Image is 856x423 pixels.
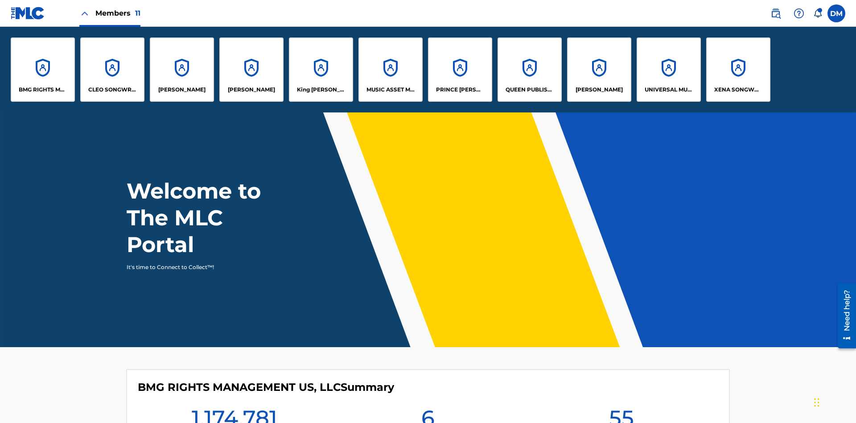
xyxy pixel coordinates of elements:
p: QUEEN PUBLISHA [506,86,554,94]
p: ELVIS COSTELLO [158,86,206,94]
p: EYAMA MCSINGER [228,86,275,94]
p: King McTesterson [297,86,346,94]
a: AccountsXENA SONGWRITER [706,37,770,102]
img: help [794,8,804,19]
h4: BMG RIGHTS MANAGEMENT US, LLC [138,381,394,394]
a: AccountsUNIVERSAL MUSIC PUB GROUP [637,37,701,102]
img: Close [79,8,90,19]
a: Accounts[PERSON_NAME] [150,37,214,102]
span: Members [95,8,140,18]
a: AccountsBMG RIGHTS MANAGEMENT US, LLC [11,37,75,102]
img: MLC Logo [11,7,45,20]
a: AccountsKing [PERSON_NAME] [289,37,353,102]
span: 11 [135,9,140,17]
div: Help [790,4,808,22]
a: AccountsCLEO SONGWRITER [80,37,144,102]
a: Accounts[PERSON_NAME] [219,37,284,102]
p: RONALD MCTESTERSON [576,86,623,94]
p: MUSIC ASSET MANAGEMENT (MAM) [366,86,415,94]
a: AccountsMUSIC ASSET MANAGEMENT (MAM) [358,37,423,102]
p: BMG RIGHTS MANAGEMENT US, LLC [19,86,67,94]
p: UNIVERSAL MUSIC PUB GROUP [645,86,693,94]
a: AccountsQUEEN PUBLISHA [498,37,562,102]
p: It's time to Connect to Collect™! [127,263,281,271]
p: PRINCE MCTESTERSON [436,86,485,94]
div: Drag [814,389,819,416]
a: Accounts[PERSON_NAME] [567,37,631,102]
iframe: Chat Widget [811,380,856,423]
h1: Welcome to The MLC Portal [127,178,293,258]
iframe: Resource Center [831,280,856,353]
p: XENA SONGWRITER [714,86,763,94]
a: Public Search [767,4,785,22]
p: CLEO SONGWRITER [88,86,137,94]
img: search [770,8,781,19]
div: Notifications [813,9,822,18]
div: User Menu [827,4,845,22]
a: AccountsPRINCE [PERSON_NAME] [428,37,492,102]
